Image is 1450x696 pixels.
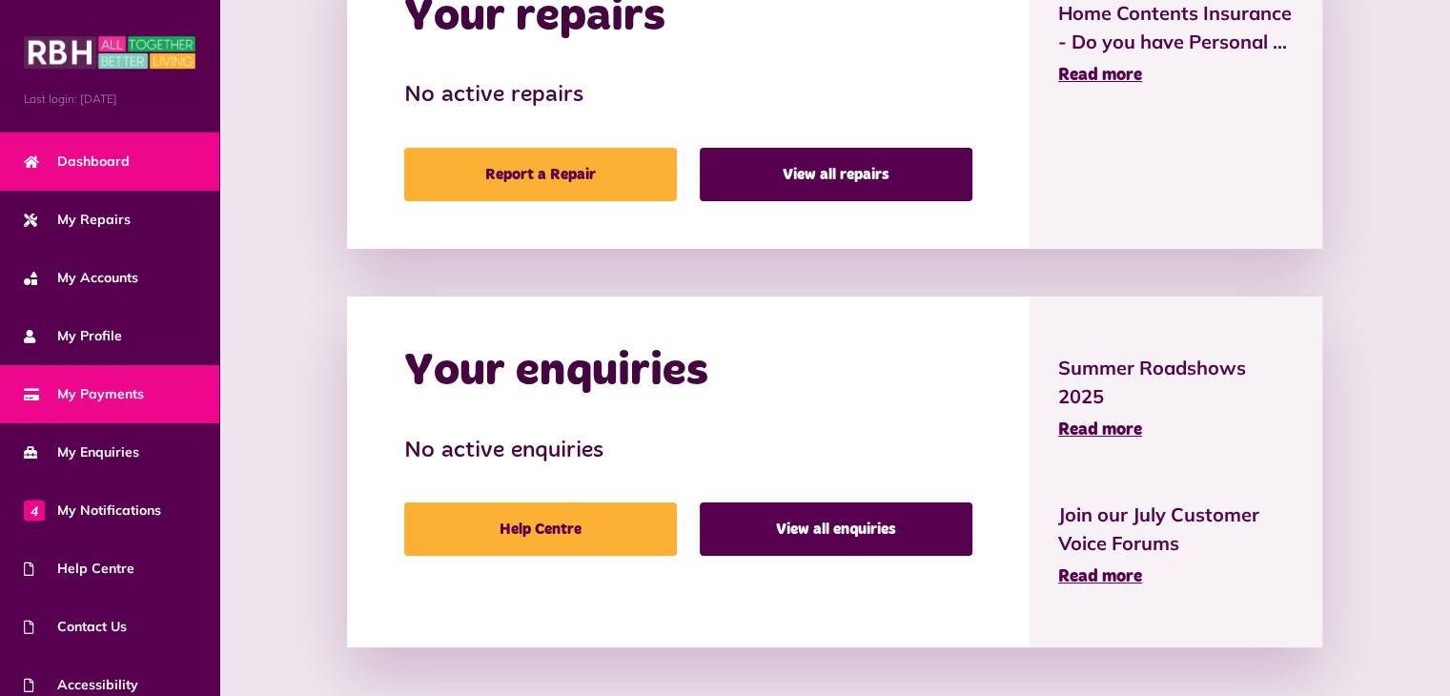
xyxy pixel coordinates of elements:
[404,344,708,399] h2: Your enquiries
[24,384,144,404] span: My Payments
[404,438,972,465] h3: No active enquiries
[1058,568,1142,585] span: Read more
[24,675,138,695] span: Accessibility
[24,326,122,346] span: My Profile
[1058,67,1142,84] span: Read more
[24,91,195,108] span: Last login: [DATE]
[24,268,138,288] span: My Accounts
[1058,354,1294,411] span: Summer Roadshows 2025
[24,500,45,521] span: 4
[1058,501,1294,558] span: Join our July Customer Voice Forums
[24,33,195,72] img: MyRBH
[24,617,127,637] span: Contact Us
[404,502,677,556] a: Help Centre
[1058,421,1142,439] span: Read more
[24,501,161,521] span: My Notifications
[700,148,972,201] a: View all repairs
[24,559,134,579] span: Help Centre
[1058,354,1294,443] a: Summer Roadshows 2025 Read more
[404,148,677,201] a: Report a Repair
[24,442,139,462] span: My Enquiries
[24,210,131,230] span: My Repairs
[404,82,972,110] h3: No active repairs
[700,502,972,556] a: View all enquiries
[24,152,130,172] span: Dashboard
[1058,501,1294,590] a: Join our July Customer Voice Forums Read more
